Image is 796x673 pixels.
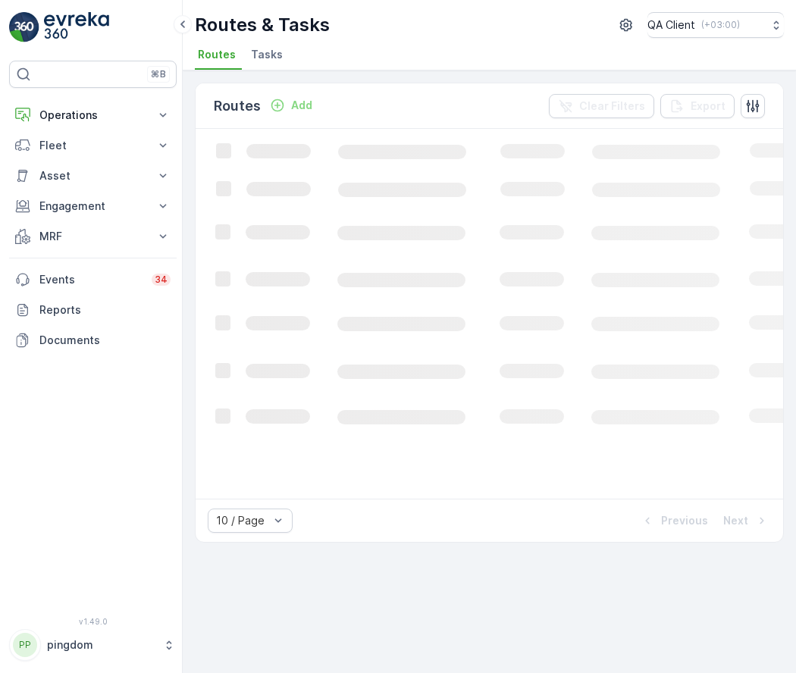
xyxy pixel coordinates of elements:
span: Tasks [251,47,283,62]
p: Asset [39,168,146,183]
button: Export [660,94,735,118]
button: MRF [9,221,177,252]
button: Add [264,96,318,114]
span: v 1.49.0 [9,617,177,626]
a: Documents [9,325,177,355]
button: Previous [638,512,710,530]
a: Events34 [9,265,177,295]
button: QA Client(+03:00) [647,12,784,38]
img: logo [9,12,39,42]
button: Clear Filters [549,94,654,118]
p: Add [291,98,312,113]
p: ( +03:00 ) [701,19,740,31]
button: Operations [9,100,177,130]
p: Clear Filters [579,99,645,114]
p: Reports [39,302,171,318]
p: Routes [214,95,261,117]
span: Routes [198,47,236,62]
a: Reports [9,295,177,325]
p: Export [691,99,725,114]
p: pingdom [47,637,155,653]
p: QA Client [647,17,695,33]
p: Routes & Tasks [195,13,330,37]
button: Engagement [9,191,177,221]
button: Asset [9,161,177,191]
button: Next [722,512,771,530]
button: PPpingdom [9,629,177,661]
p: Fleet [39,138,146,153]
p: 34 [155,274,168,286]
p: ⌘B [151,68,166,80]
div: PP [13,633,37,657]
button: Fleet [9,130,177,161]
p: MRF [39,229,146,244]
p: Next [723,513,748,528]
p: Events [39,272,143,287]
p: Operations [39,108,146,123]
p: Documents [39,333,171,348]
p: Previous [661,513,708,528]
img: logo_light-DOdMpM7g.png [44,12,109,42]
p: Engagement [39,199,146,214]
